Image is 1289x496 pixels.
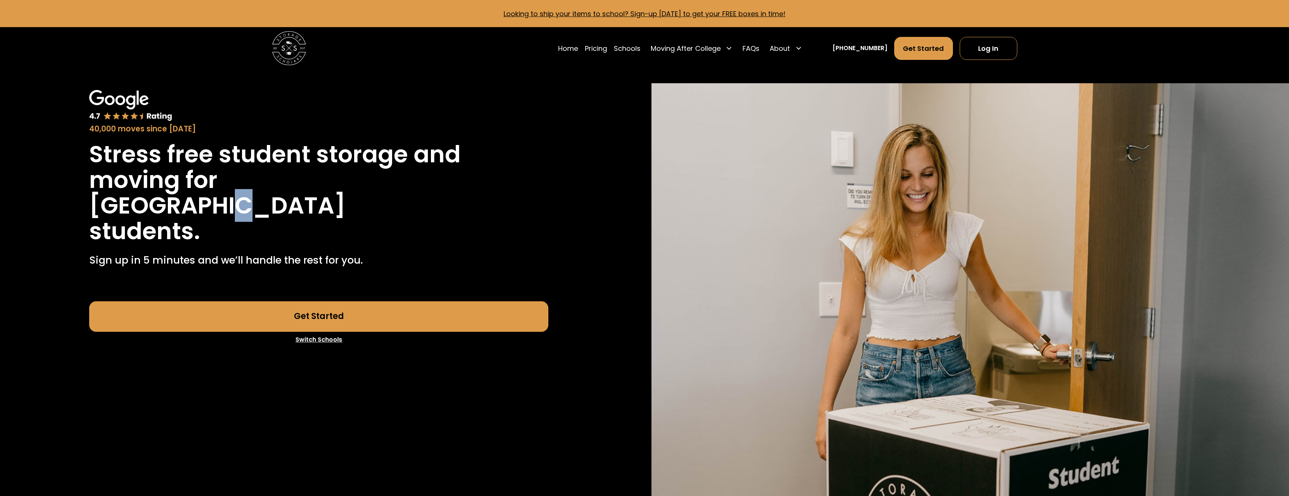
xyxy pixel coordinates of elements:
h1: [GEOGRAPHIC_DATA] [89,193,345,218]
a: Log In [960,37,1017,60]
a: Schools [614,37,641,60]
div: About [770,43,790,53]
a: Home [558,37,578,60]
div: Moving After College [651,43,721,53]
a: home [272,31,306,65]
div: Moving After College [647,37,736,60]
div: 40,000 moves since [DATE] [89,123,548,134]
a: FAQs [743,37,759,60]
p: Sign up in 5 minutes and we’ll handle the rest for you. [89,253,363,268]
a: Pricing [585,37,607,60]
a: Get Started [89,301,548,332]
div: About [766,37,805,60]
a: Get Started [894,37,953,60]
h1: Stress free student storage and moving for [89,142,548,193]
a: Looking to ship your items to school? Sign-up [DATE] to get your FREE boxes in time! [504,9,785,18]
img: Google 4.7 star rating [89,90,172,122]
a: [PHONE_NUMBER] [832,44,887,53]
h1: students. [89,218,200,244]
a: Switch Schools [89,332,548,348]
img: Storage Scholars main logo [272,31,306,65]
